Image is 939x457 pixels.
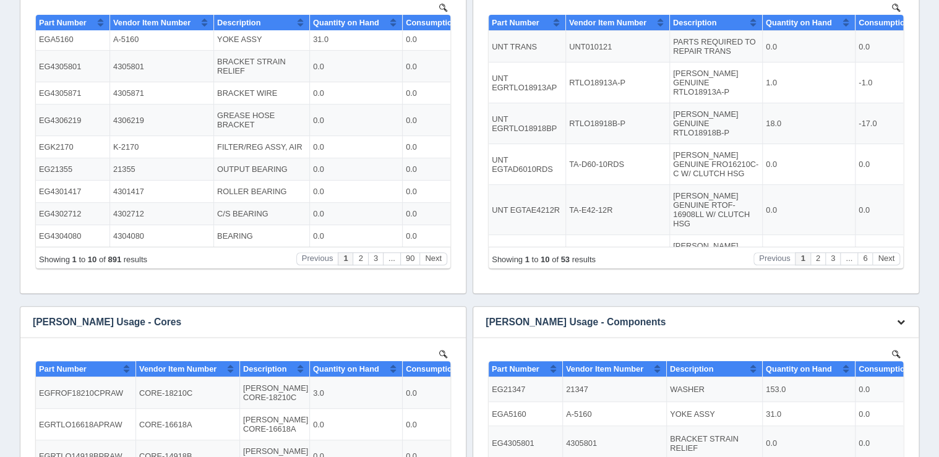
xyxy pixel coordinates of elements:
[277,248,370,280] td: 0.0
[350,249,367,262] button: ...
[103,248,207,280] td: CORE-20913A
[75,301,88,310] b: 136
[194,11,202,26] button: Sort column ascending
[335,298,350,311] button: Page 3
[207,280,277,311] td: [PERSON_NAME] CORE-16210B
[181,27,277,52] td: WASHER
[3,122,103,153] td: EGRTLO20913APRAW
[210,14,254,23] span: Description
[277,25,370,47] td: 31.0
[3,51,77,76] td: EGA5160
[277,268,370,293] td: 0.0
[320,298,335,311] button: Page 2
[75,301,88,310] b: 755
[370,221,447,244] td: 0.0
[184,140,277,181] td: [PERSON_NAME] GENUINE FRO16210C-C W/ CLUTCH HSG
[3,155,77,177] td: EG21355
[350,298,367,311] button: ...
[367,298,387,311] button: Page 76
[340,249,354,262] button: Page 3
[207,153,277,185] td: [PERSON_NAME] CORE-16918B
[277,135,370,170] td: 0.0
[6,14,54,23] span: Part Number
[373,14,424,23] span: Consumption
[277,100,370,140] td: 18.0
[6,301,114,310] div: Page 1 of 14
[80,140,184,181] td: TA-D60-10RDS
[268,249,310,262] button: Previous
[207,59,277,90] td: [PERSON_NAME] CORE-16618A
[3,47,77,79] td: EG4305801
[264,249,306,262] button: Previous
[80,14,158,23] span: Vendor Item Number
[3,100,80,140] td: UNT EGRTLO18918BP
[75,251,88,260] b: 891
[77,47,181,79] td: 4305801
[207,27,277,59] td: [PERSON_NAME] CORE-18210C
[184,14,228,23] span: Description
[181,132,277,155] td: FILTER/REG ASSY, AIR
[370,27,448,59] td: 0.0
[370,181,448,231] td: 0.0
[370,280,447,311] td: 0.0
[277,27,370,59] td: 0.0
[168,11,176,26] button: Sort column ascending
[181,111,277,135] td: BRACKET WIRE
[277,181,370,231] td: 0.0
[3,221,77,244] td: EG4304080
[77,221,181,244] td: 4304080
[103,59,207,90] td: CORE-16618A
[207,248,277,280] td: [PERSON_NAME] CORE-20913A
[370,140,448,181] td: 0.0
[3,25,77,47] td: EGA5160
[181,219,277,244] td: ROLLER BEARING
[3,111,77,135] td: EG4305871
[181,25,277,47] td: YOKE ASSY
[181,51,277,76] td: YOKE ASSY
[181,170,277,195] td: FILTER/REG ASSY, AIR
[207,185,277,216] td: [PERSON_NAME] CORE-18718B
[277,199,370,221] td: 0.0
[77,135,181,170] td: 4306219
[3,79,77,101] td: EG4305871
[77,51,181,76] td: A-5160
[80,231,184,281] td: TA-F10-50RDS
[181,47,277,79] td: BRACKET STRAIN RELIEF
[77,177,181,199] td: 4301417
[103,185,207,216] td: CORE-18718B
[3,27,80,59] td: UNT TRANS
[370,195,447,220] td: 0.0
[473,307,881,338] h3: [PERSON_NAME] Usage - Components
[264,11,272,26] button: Sort column ascending
[277,244,370,268] td: 0.0
[181,199,277,221] td: C/S BEARING
[370,101,447,132] td: 0.0
[181,177,277,199] td: ROLLER BEARING
[184,231,277,281] td: [PERSON_NAME] GENUINE RTLO18918B-P W/ CLUTCH HSG
[181,195,277,220] td: OUTPUT BEARING
[387,249,414,262] button: Next
[370,25,447,47] td: 0.0
[305,298,320,311] button: Page 1
[80,59,184,100] td: RTLO18913A-P
[277,221,370,244] td: 0.0
[3,216,103,248] td: EGRTLOF20918BPRAW
[277,185,370,216] td: 0.0
[370,170,447,195] td: 0.0
[370,51,447,76] td: 0.0
[280,14,346,23] span: Quantity on Hand
[3,177,77,199] td: EG4301417
[277,59,370,100] td: 1.0
[103,27,207,59] td: CORE-18210C
[6,301,114,310] div: Page 1 of 76
[184,100,277,140] td: [PERSON_NAME] GENUINE RTLO18918B-P
[77,27,181,52] td: 21347
[370,76,447,111] td: 0.0
[320,249,335,262] button: Page 2
[77,79,181,101] td: 4305871
[370,135,447,170] td: 0.0
[55,301,64,310] b: 10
